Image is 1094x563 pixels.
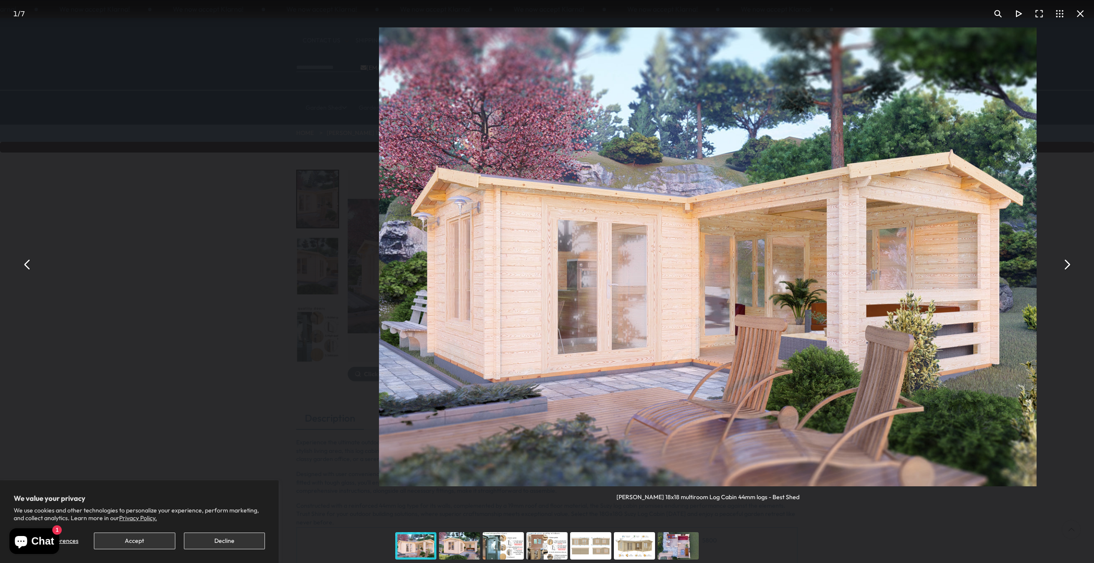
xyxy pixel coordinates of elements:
[119,514,157,522] a: Privacy Policy.
[1070,3,1091,24] button: Close
[7,528,62,556] inbox-online-store-chat: Shopify online store chat
[17,254,38,275] button: Previous
[988,3,1008,24] button: Toggle zoom level
[184,533,265,549] button: Decline
[14,506,265,522] p: We use cookies and other technologies to personalize your experience, perform marketing, and coll...
[21,9,25,18] span: 7
[1049,3,1070,24] button: Toggle thumbnails
[3,3,34,24] div: /
[94,533,175,549] button: Accept
[1056,254,1077,275] button: Next
[616,486,799,501] div: [PERSON_NAME] 18x18 multiroom Log Cabin 44mm logs - Best Shed
[13,9,18,18] span: 1
[14,494,265,503] h2: We value your privacy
